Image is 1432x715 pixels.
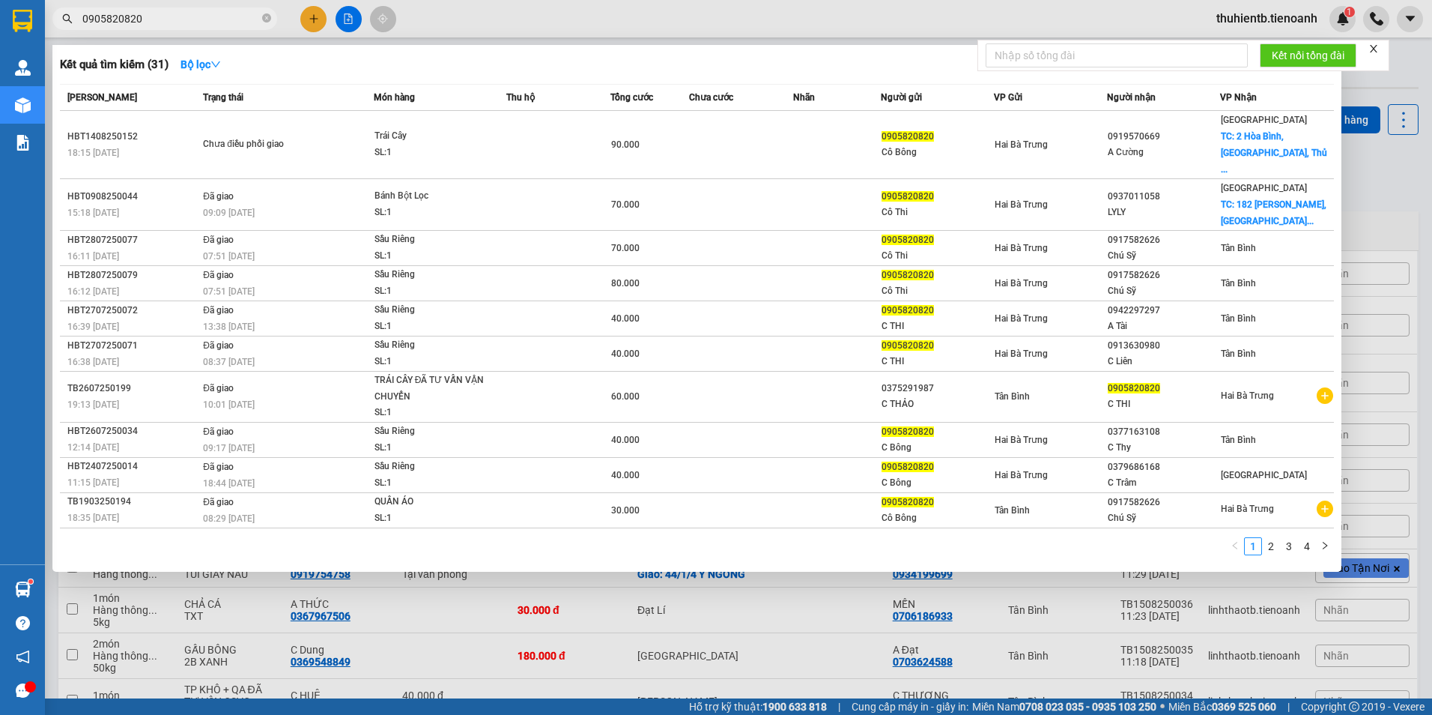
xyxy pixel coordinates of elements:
[60,57,169,73] h3: Kết quả tìm kiếm ( 31 )
[374,423,487,440] div: Sầu Riêng
[1226,537,1244,555] button: left
[1298,537,1316,555] li: 4
[1108,354,1219,369] div: C Liên
[1108,396,1219,412] div: C THI
[1281,538,1297,555] a: 3
[611,505,640,516] span: 30.000
[1221,313,1256,324] span: Tân Bình
[995,349,1048,359] span: Hai Bà Trưng
[374,145,487,161] div: SL: 1
[882,191,934,202] span: 0905820820
[1108,495,1219,510] div: 0917582626
[374,92,415,103] span: Món hàng
[994,92,1022,103] span: VP Gửi
[203,235,234,245] span: Đã giao
[995,505,1030,516] span: Tân Bình
[203,497,234,507] span: Đã giao
[374,232,487,248] div: Sầu Riêng
[374,302,487,319] div: Sầu Riêng
[67,423,198,439] div: HBT2607250034
[67,232,198,248] div: HBT2807250077
[995,435,1048,445] span: Hai Bà Trưng
[1107,92,1156,103] span: Người nhận
[374,188,487,205] div: Bánh Bột Lọc
[1316,537,1334,555] button: right
[882,510,993,526] div: Cô Bông
[67,399,119,410] span: 19:13 [DATE]
[67,459,198,474] div: HBT2407250014
[882,440,993,456] div: C Bông
[995,391,1030,402] span: Tân Bình
[28,579,33,584] sup: 1
[203,208,255,218] span: 09:09 [DATE]
[15,135,31,151] img: solution-icon
[203,340,234,351] span: Đã giao
[16,684,30,698] span: message
[374,510,487,527] div: SL: 1
[611,243,640,253] span: 70.000
[1226,537,1244,555] li: Previous Page
[882,145,993,160] div: Cô Bông
[1221,199,1326,226] span: TC: 182 [PERSON_NAME], [GEOGRAPHIC_DATA]...
[262,12,271,26] span: close-circle
[1221,504,1274,514] span: Hai Bà Trưng
[1108,232,1219,248] div: 0917582626
[611,470,640,480] span: 40.000
[1260,43,1356,67] button: Kết nối tổng đài
[1262,537,1280,555] li: 2
[793,92,815,103] span: Nhãn
[1231,541,1240,550] span: left
[1245,538,1261,555] a: 1
[374,372,487,405] div: TRÁI CÂY ĐÃ TƯ VẤN VẬN CHUYỂN
[610,92,653,103] span: Tổng cước
[882,235,934,245] span: 0905820820
[67,303,198,319] div: HBT2707250072
[1263,538,1279,555] a: 2
[995,278,1048,289] span: Hai Bà Trưng
[15,97,31,113] img: warehouse-icon
[67,208,119,218] span: 15:18 [DATE]
[1108,189,1219,205] div: 0937011058
[689,92,733,103] span: Chưa cước
[262,13,271,22] span: close-circle
[986,43,1248,67] input: Nhập số tổng đài
[67,477,119,488] span: 11:15 [DATE]
[995,199,1048,210] span: Hai Bà Trưng
[374,283,487,300] div: SL: 1
[169,52,233,76] button: Bộ lọcdown
[882,283,993,299] div: Cô Thi
[374,475,487,492] div: SL: 1
[203,478,255,489] span: 18:44 [DATE]
[1221,470,1307,480] span: [GEOGRAPHIC_DATA]
[203,251,255,262] span: 07:51 [DATE]
[1221,349,1256,359] span: Tân Bình
[882,131,934,142] span: 0905820820
[203,136,315,153] div: Chưa điều phối giao
[15,60,31,76] img: warehouse-icon
[1299,538,1315,555] a: 4
[995,470,1048,480] span: Hai Bà Trưng
[67,189,198,205] div: HBT0908250044
[67,322,119,332] span: 16:39 [DATE]
[882,426,934,437] span: 0905820820
[995,243,1048,253] span: Hai Bà Trưng
[1221,435,1256,445] span: Tân Bình
[374,405,487,421] div: SL: 1
[203,357,255,367] span: 08:37 [DATE]
[67,92,137,103] span: [PERSON_NAME]
[1108,268,1219,283] div: 0917582626
[67,494,198,510] div: TB1903250194
[67,129,198,145] div: HBT1408250152
[1108,475,1219,491] div: C Trâm
[1108,338,1219,354] div: 0913630980
[882,205,993,220] div: Cô Thi
[67,513,119,523] span: 18:35 [DATE]
[203,443,255,453] span: 09:17 [DATE]
[1108,319,1219,334] div: A Tài
[882,248,993,264] div: Cô Thi
[1280,537,1298,555] li: 3
[1108,303,1219,319] div: 0942297297
[374,354,487,370] div: SL: 1
[1221,131,1327,175] span: TC: 2 Hòa Bình, [GEOGRAPHIC_DATA], Thủ ...
[882,475,993,491] div: C Bông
